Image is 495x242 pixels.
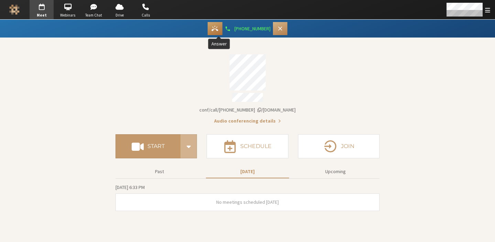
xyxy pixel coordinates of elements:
span: Webinars [56,12,80,18]
button: Join [298,134,379,158]
span: [DATE] 6:33 PM [115,184,145,190]
img: Iotum [9,4,20,15]
span: No meetings scheduled [DATE] [216,199,279,205]
span: [PHONE_NUMBER] [234,25,271,32]
button: Decline [273,22,287,35]
h4: Schedule [240,144,272,149]
iframe: Chat [478,224,490,237]
button: [DATE] [206,166,289,178]
span: Drive [108,12,132,18]
button: Upcoming [294,166,377,178]
section: Today's Meetings [115,183,379,211]
span: Calls [134,12,158,18]
button: Past [118,166,201,178]
button: Answer [208,22,222,35]
span: Copy my meeting room link [199,107,296,113]
button: Schedule [207,134,288,158]
button: Audio conferencing details [214,117,281,125]
span: Meet [30,12,54,18]
div: Start conference options [180,134,197,158]
nav: controls [208,22,287,35]
section: Account details [115,50,379,125]
button: Copy my meeting room linkCopy my meeting room link [199,106,296,114]
button: Start [115,134,180,158]
h4: Join [341,144,354,149]
div: Connected / Registered [225,25,232,32]
span: Team Chat [82,12,106,18]
h4: Start [147,144,165,149]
